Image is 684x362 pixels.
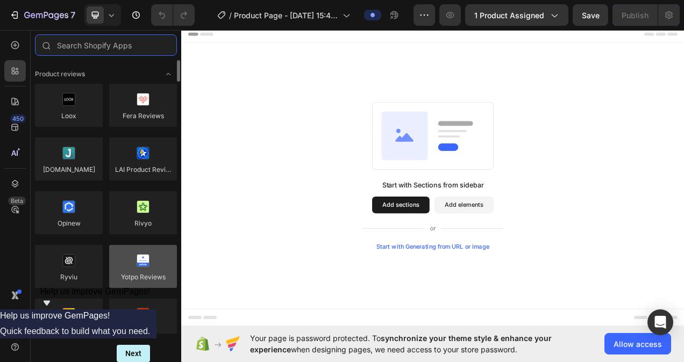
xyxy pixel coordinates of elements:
span: Product reviews [35,69,85,79]
iframe: Design area [181,26,684,330]
div: Start with Generating from URL or image [251,279,395,288]
span: Save [582,11,600,20]
div: Undo/Redo [151,4,195,26]
span: Product Page - [DATE] 15:46:45 [234,10,338,21]
span: Allow access [614,338,662,350]
button: 1 product assigned [465,4,568,26]
button: 7 [4,4,80,26]
button: Publish [612,4,658,26]
span: synchronize your theme style & enhance your experience [250,334,552,354]
button: Allow access [604,333,671,354]
button: Add sections [245,219,318,241]
div: 450 [10,114,26,123]
span: Your page is password protected. To when designing pages, we need access to your store password. [250,332,594,355]
div: Publish [622,10,649,21]
div: Start with Sections from sidebar [258,198,388,211]
span: / [229,10,232,21]
span: 1 product assigned [474,10,544,21]
button: Save [573,4,608,26]
button: Show survey - Help us improve GemPages! [40,287,151,309]
div: Beta [8,197,26,205]
span: Help us improve GemPages! [40,287,151,296]
div: Open Intercom Messenger [647,309,673,335]
span: Toggle open [160,66,177,83]
button: Add elements [325,219,401,241]
p: 7 [70,9,75,21]
input: Search Shopify Apps [35,34,177,56]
